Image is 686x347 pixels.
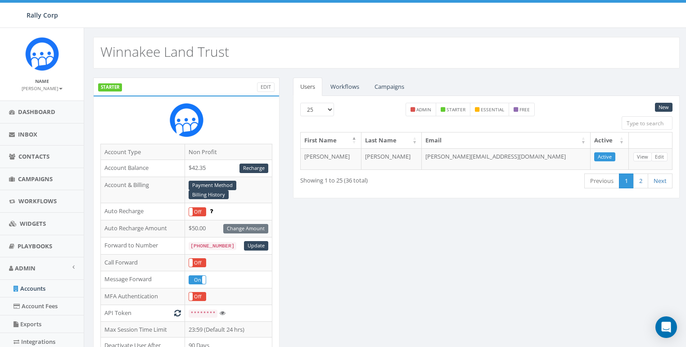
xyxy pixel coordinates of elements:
[189,275,206,284] div: OnOff
[584,173,619,188] a: Previous
[239,164,268,173] a: Recharge
[189,190,229,200] a: Billing History
[18,130,37,138] span: Inbox
[655,316,677,338] div: Open Intercom Messenger
[185,160,272,177] td: $42.35
[98,83,122,91] label: STARTER
[648,173,672,188] a: Next
[35,78,49,84] small: Name
[185,144,272,160] td: Non Profit
[185,321,272,338] td: 23:59 (Default 24 hrs)
[416,106,431,113] small: admin
[20,219,46,228] span: Widgets
[189,207,206,216] div: OnOff
[101,220,185,237] td: Auto Recharge Amount
[633,152,652,162] a: View
[591,132,629,148] th: Active: activate to sort column ascending
[293,78,322,96] a: Users
[22,84,63,92] a: [PERSON_NAME]
[422,148,591,170] td: [PERSON_NAME][EMAIL_ADDRESS][DOMAIN_NAME]
[101,203,185,220] td: Auto Recharge
[174,310,181,316] i: Generate New Token
[301,148,361,170] td: [PERSON_NAME]
[189,242,236,250] code: [PHONE_NUMBER]
[361,132,422,148] th: Last Name: activate to sort column ascending
[18,175,53,183] span: Campaigns
[27,11,58,19] span: Rally Corp
[185,220,272,237] td: $50.00
[189,292,206,301] div: OnOff
[189,181,236,190] a: Payment Method
[189,258,206,267] div: OnOff
[101,177,185,203] td: Account & Billing
[101,160,185,177] td: Account Balance
[189,208,206,216] label: Off
[651,152,668,162] a: Edit
[300,173,447,185] div: Showing 1 to 25 (36 total)
[422,132,591,148] th: Email: activate to sort column ascending
[622,116,672,130] input: Type to search
[101,321,185,338] td: Max Session Time Limit
[18,108,55,116] span: Dashboard
[189,292,206,301] label: Off
[101,305,185,322] td: API Token
[101,237,185,254] td: Forward to Number
[18,197,57,205] span: Workflows
[301,132,361,148] th: First Name: activate to sort column descending
[101,144,185,160] td: Account Type
[189,259,206,267] label: Off
[619,173,634,188] a: 1
[257,82,275,92] a: Edit
[655,103,672,112] a: New
[22,85,63,91] small: [PERSON_NAME]
[519,106,530,113] small: free
[101,271,185,288] td: Message Forward
[210,207,213,215] span: Enable to prevent campaign failure.
[18,242,52,250] span: Playbooks
[361,148,422,170] td: [PERSON_NAME]
[100,44,229,59] h2: Winnakee Land Trust
[25,37,59,71] img: Icon_1.png
[101,288,185,305] td: MFA Authentication
[101,254,185,271] td: Call Forward
[170,103,203,137] img: Rally_Corp_Icon.png
[367,78,411,96] a: Campaigns
[244,241,268,251] a: Update
[481,106,504,113] small: essential
[447,106,465,113] small: starter
[594,152,615,162] a: Active
[633,173,648,188] a: 2
[15,264,36,272] span: Admin
[323,78,366,96] a: Workflows
[189,276,206,284] label: On
[18,152,50,160] span: Contacts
